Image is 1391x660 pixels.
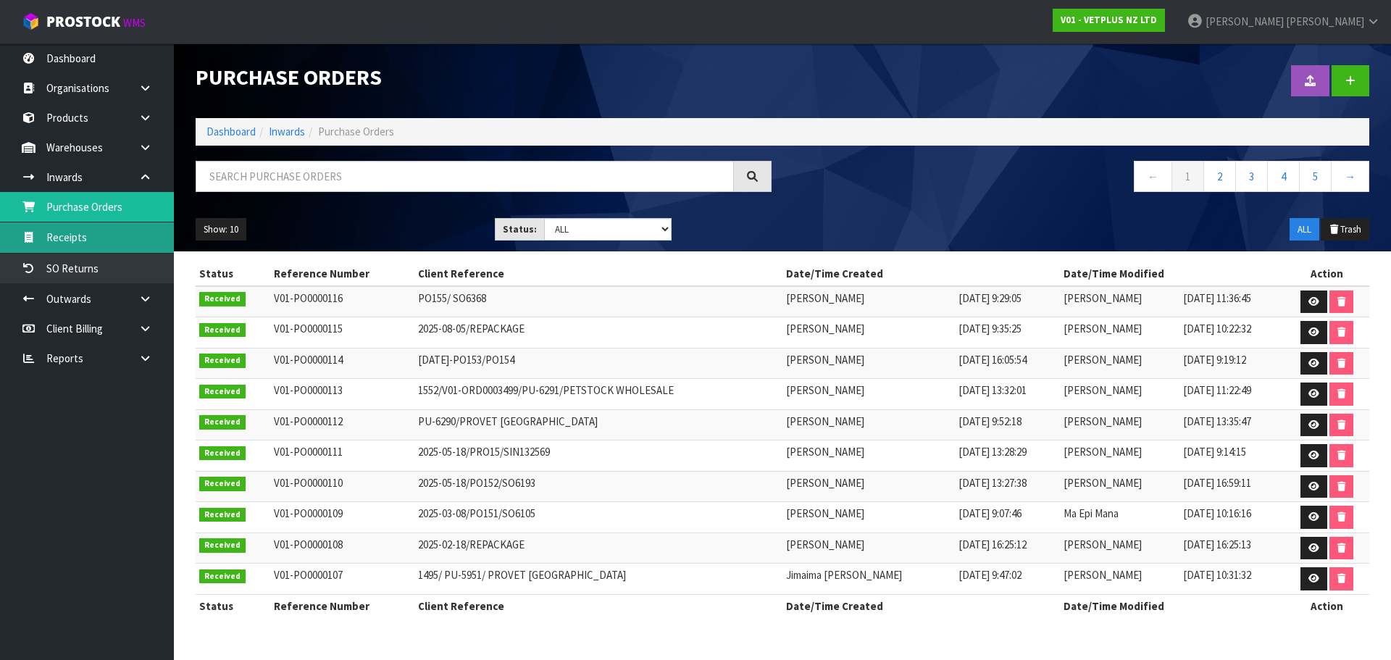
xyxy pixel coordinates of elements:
td: V01-PO0000115 [270,317,414,348]
td: V01-PO0000112 [270,409,414,440]
th: Reference Number [270,262,414,285]
span: [PERSON_NAME] [1064,538,1142,551]
span: [DATE] 9:52:18 [958,414,1022,428]
td: V01-PO0000113 [270,379,414,410]
span: [PERSON_NAME] [786,291,864,305]
span: [DATE] 9:14:15 [1183,445,1246,459]
span: Jimaima [PERSON_NAME] [786,568,902,582]
td: V01-PO0000109 [270,502,414,533]
span: [PERSON_NAME] [1064,414,1142,428]
th: Action [1285,594,1369,617]
a: 4 [1267,161,1300,192]
span: [PERSON_NAME] [1064,291,1142,305]
td: V01-PO0000116 [270,286,414,317]
a: → [1331,161,1369,192]
a: Inwards [269,125,305,138]
span: [DATE] 9:35:25 [958,322,1022,335]
span: [PERSON_NAME] [786,538,864,551]
th: Date/Time Modified [1060,594,1285,617]
span: Received [199,292,246,306]
span: [PERSON_NAME] [1064,445,1142,459]
span: Received [199,477,246,491]
td: V01-PO0000108 [270,532,414,564]
th: Date/Time Created [782,594,1060,617]
span: [DATE] 9:19:12 [1183,353,1246,367]
a: 1 [1171,161,1204,192]
th: Reference Number [270,594,414,617]
strong: V01 - VETPLUS NZ LTD [1061,14,1157,26]
button: ALL [1290,218,1319,241]
span: [PERSON_NAME] [786,383,864,397]
td: PO155/ SO6368 [414,286,782,317]
td: 1495/ PU-5951/ PROVET [GEOGRAPHIC_DATA] [414,564,782,595]
span: Received [199,354,246,368]
button: Trash [1321,218,1369,241]
span: [PERSON_NAME] [1064,476,1142,490]
span: [DATE] 16:25:12 [958,538,1027,551]
td: V01-PO0000114 [270,348,414,379]
span: [DATE] 13:35:47 [1183,414,1251,428]
span: ProStock [46,12,120,31]
span: [PERSON_NAME] [786,414,864,428]
span: [DATE] 11:22:49 [1183,383,1251,397]
td: V01-PO0000110 [270,471,414,502]
span: [DATE] 13:28:29 [958,445,1027,459]
td: 2025-05-18/PO152/SO6193 [414,471,782,502]
td: [DATE]-PO153/PO154 [414,348,782,379]
td: V01-PO0000111 [270,440,414,472]
span: [DATE] 9:29:05 [958,291,1022,305]
span: [DATE] 10:16:16 [1183,506,1251,520]
button: Show: 10 [196,218,246,241]
th: Status [196,594,270,617]
span: [DATE] 13:27:38 [958,476,1027,490]
th: Action [1285,262,1369,285]
a: 5 [1299,161,1332,192]
th: Client Reference [414,262,782,285]
nav: Page navigation [793,161,1369,196]
td: 1552/V01-ORD0003499/PU-6291/PETSTOCK WHOLESALE [414,379,782,410]
span: [PERSON_NAME] [786,353,864,367]
h1: Purchase Orders [196,65,772,89]
span: Purchase Orders [318,125,394,138]
span: [DATE] 13:32:01 [958,383,1027,397]
a: V01 - VETPLUS NZ LTD [1053,9,1165,32]
span: Received [199,385,246,399]
span: [PERSON_NAME] [786,445,864,459]
span: [DATE] 10:22:32 [1183,322,1251,335]
a: Dashboard [206,125,256,138]
span: [PERSON_NAME] [1064,322,1142,335]
span: [DATE] 16:05:54 [958,353,1027,367]
span: [PERSON_NAME] [1286,14,1364,28]
span: Ma Epi Mana [1064,506,1119,520]
span: [DATE] 16:25:13 [1183,538,1251,551]
span: [PERSON_NAME] [786,506,864,520]
td: 2025-08-05/REPACKAGE [414,317,782,348]
th: Date/Time Created [782,262,1060,285]
th: Status [196,262,270,285]
span: [PERSON_NAME] [786,322,864,335]
span: [DATE] 16:59:11 [1183,476,1251,490]
td: 2025-02-18/REPACKAGE [414,532,782,564]
td: V01-PO0000107 [270,564,414,595]
span: [PERSON_NAME] [1064,568,1142,582]
a: 2 [1203,161,1236,192]
span: [DATE] 10:31:32 [1183,568,1251,582]
span: [DATE] 11:36:45 [1183,291,1251,305]
th: Date/Time Modified [1060,262,1285,285]
span: [DATE] 9:07:46 [958,506,1022,520]
a: 3 [1235,161,1268,192]
span: [PERSON_NAME] [1064,353,1142,367]
small: WMS [123,16,146,30]
a: ← [1134,161,1172,192]
span: [PERSON_NAME] [786,476,864,490]
input: Search purchase orders [196,161,734,192]
span: Received [199,508,246,522]
span: Received [199,569,246,584]
span: Received [199,538,246,553]
td: PU-6290/PROVET [GEOGRAPHIC_DATA] [414,409,782,440]
span: Received [199,446,246,461]
span: [PERSON_NAME] [1064,383,1142,397]
strong: Status: [503,223,537,235]
span: Received [199,323,246,338]
th: Client Reference [414,594,782,617]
